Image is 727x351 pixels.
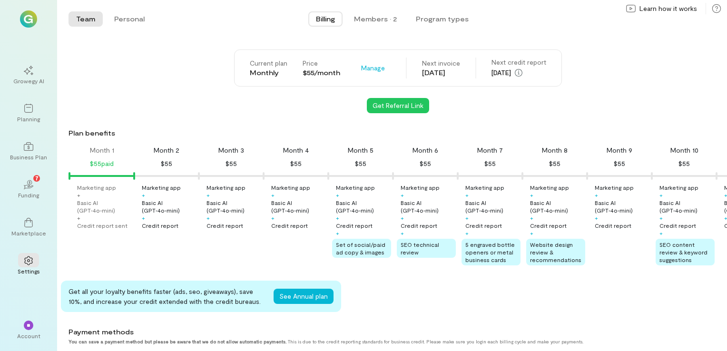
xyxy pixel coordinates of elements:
button: Program types [408,11,476,27]
div: $55/month [303,68,340,78]
div: + [465,229,469,237]
button: Manage [355,60,391,76]
div: Credit report [401,222,437,229]
div: Basic AI (GPT‑4o‑mini) [595,199,650,214]
button: See Annual plan [274,289,334,304]
div: + [595,191,598,199]
a: Marketplace [11,210,46,244]
div: Credit report [595,222,631,229]
div: [DATE] [491,67,546,78]
div: $55 [484,158,496,169]
div: [DATE] [422,68,460,78]
a: Funding [11,172,46,206]
span: Website design review & recommendations [530,241,581,263]
span: SEO content review & keyword suggestions [659,241,707,263]
div: Month 10 [670,146,698,155]
div: + [77,214,80,222]
span: Set of social/paid ad copy & images [336,241,385,255]
div: + [595,214,598,222]
span: SEO technical review [401,241,439,255]
div: Basic AI (GPT‑4o‑mini) [142,199,197,214]
div: Account [17,332,40,340]
div: Marketing app [401,184,440,191]
div: Marketing app [206,184,246,191]
div: Basic AI (GPT‑4o‑mini) [659,199,715,214]
a: Settings [11,248,46,283]
div: $55 [420,158,431,169]
div: Settings [18,267,40,275]
div: Payment methods [69,327,658,337]
div: Month 1 [90,146,114,155]
div: Credit report [142,222,178,229]
div: $55 [355,158,366,169]
button: Team [69,11,103,27]
div: $55 [678,158,690,169]
div: + [271,191,275,199]
div: Credit report [271,222,308,229]
div: + [530,214,533,222]
div: Basic AI (GPT‑4o‑mini) [401,199,456,214]
div: + [336,229,339,237]
div: Marketing app [659,184,698,191]
div: Month 2 [154,146,179,155]
span: 5 engraved bottle openers or metal business cards [465,241,515,263]
div: + [271,214,275,222]
div: Members · 2 [354,14,397,24]
div: + [659,214,663,222]
div: Basic AI (GPT‑4o‑mini) [206,199,262,214]
div: $55 [614,158,625,169]
div: + [659,229,663,237]
div: Marketing app [530,184,569,191]
span: 7 [35,174,39,182]
div: Marketplace [11,229,46,237]
div: Marketing app [271,184,310,191]
button: Billing [308,11,343,27]
span: Manage [361,63,385,73]
button: Personal [107,11,152,27]
strong: You can save a payment method but please be aware that we do not allow automatic payments. [69,339,286,344]
div: + [206,191,210,199]
div: Next credit report [491,58,546,67]
div: $55 [161,158,172,169]
div: $55 [290,158,302,169]
div: Month 4 [283,146,309,155]
div: Planning [17,115,40,123]
div: Month 3 [218,146,244,155]
div: + [142,214,145,222]
div: Next invoice [422,58,460,68]
div: Marketing app [465,184,504,191]
a: Business Plan [11,134,46,168]
a: Planning [11,96,46,130]
div: Credit report [465,222,502,229]
div: Business Plan [10,153,47,161]
div: Month 9 [607,146,632,155]
button: Members · 2 [346,11,404,27]
div: $55 [549,158,560,169]
div: + [401,191,404,199]
div: Marketing app [595,184,634,191]
div: Price [303,58,340,68]
div: + [401,229,404,237]
div: Basic AI (GPT‑4o‑mini) [271,199,326,214]
div: Basic AI (GPT‑4o‑mini) [530,199,585,214]
div: Credit report sent [77,222,128,229]
div: Credit report [530,222,567,229]
div: Credit report [206,222,243,229]
div: Credit report [336,222,373,229]
div: Plan benefits [69,128,723,138]
span: Billing [316,14,335,24]
div: Basic AI (GPT‑4o‑mini) [465,199,521,214]
div: + [142,191,145,199]
div: Growegy AI [13,77,44,85]
div: + [530,229,533,237]
a: Growegy AI [11,58,46,92]
div: Month 5 [348,146,373,155]
div: + [77,191,80,199]
div: + [465,214,469,222]
div: Basic AI (GPT‑4o‑mini) [77,199,132,214]
div: Month 6 [413,146,438,155]
div: + [336,191,339,199]
div: $55 paid [90,158,114,169]
div: Month 8 [542,146,568,155]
